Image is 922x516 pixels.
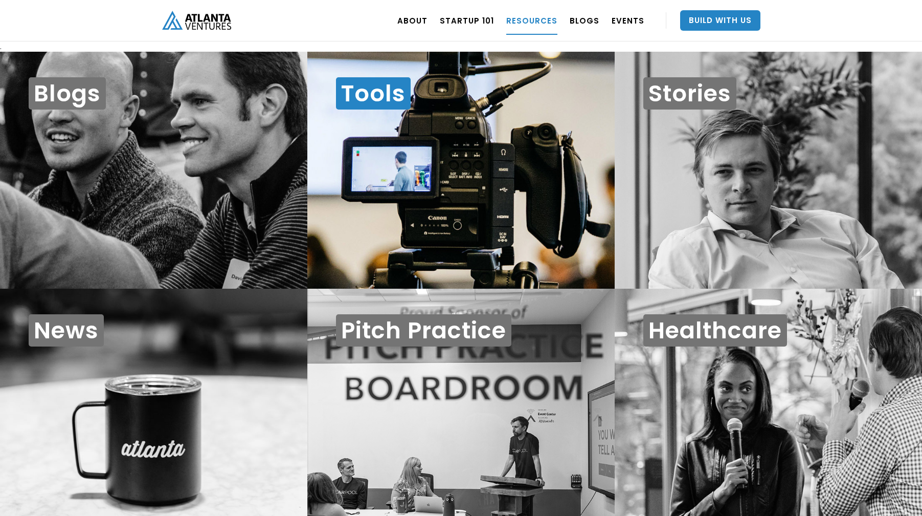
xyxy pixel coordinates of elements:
[680,10,760,31] a: Build With Us
[29,314,104,347] h1: News
[440,6,494,35] a: Startup 101
[615,52,922,289] a: Stories
[307,52,615,289] a: Tools
[612,6,644,35] a: EVENTS
[397,6,428,35] a: ABOUT
[336,77,411,110] h1: Tools
[506,6,557,35] a: RESOURCES
[570,6,599,35] a: BLOGS
[336,314,511,347] h1: Pitch Practice
[643,314,787,347] h1: Healthcare
[643,77,736,110] h1: Stories
[29,77,106,110] h1: Blogs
